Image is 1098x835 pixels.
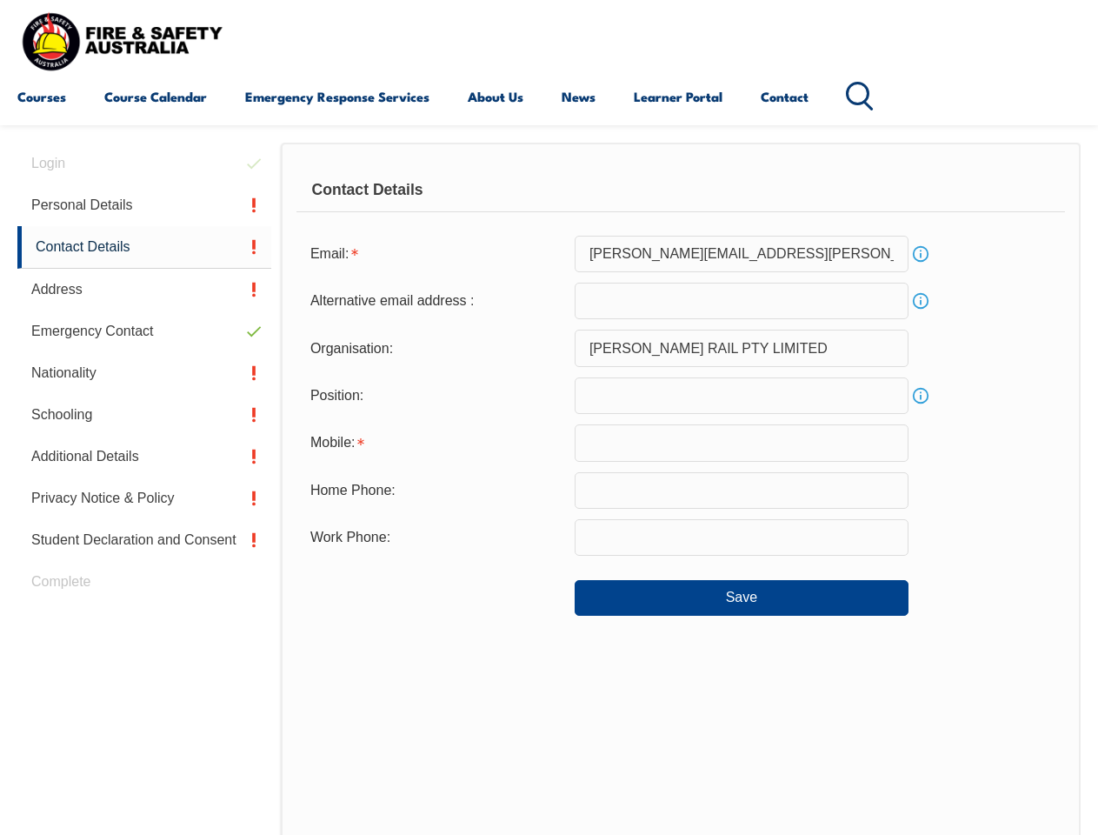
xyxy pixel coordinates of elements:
button: Save [575,580,908,615]
a: Courses [17,76,66,117]
div: Alternative email address : [296,284,575,317]
a: About Us [468,76,523,117]
div: Position: [296,379,575,412]
a: Schooling [17,394,271,436]
a: Emergency Contact [17,311,271,352]
a: Learner Portal [634,76,722,117]
a: Emergency Response Services [245,76,429,117]
a: Info [908,289,933,313]
a: Course Calendar [104,76,207,117]
a: News [562,76,596,117]
div: Email is required. [296,237,575,271]
div: Contact Details [296,169,1065,212]
div: Home Phone: [296,474,575,507]
input: Mobile numbers must be numeric, 10 characters and contain no spaces. [575,424,908,461]
div: Work Phone: [296,521,575,554]
a: Additional Details [17,436,271,478]
a: Nationality [17,352,271,394]
a: Contact Details [17,226,271,269]
a: Contact [761,76,809,117]
input: Phone numbers must be numeric, 10 characters and contain no spaces. [575,519,908,556]
a: Address [17,269,271,311]
input: Phone numbers must be numeric, 10 characters and contain no spaces. [575,472,908,509]
a: Student Declaration and Consent [17,519,271,561]
div: Mobile is required. [296,426,575,459]
div: Organisation: [296,331,575,364]
a: Info [908,384,933,408]
a: Personal Details [17,184,271,226]
a: Info [908,242,933,266]
a: Privacy Notice & Policy [17,478,271,519]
